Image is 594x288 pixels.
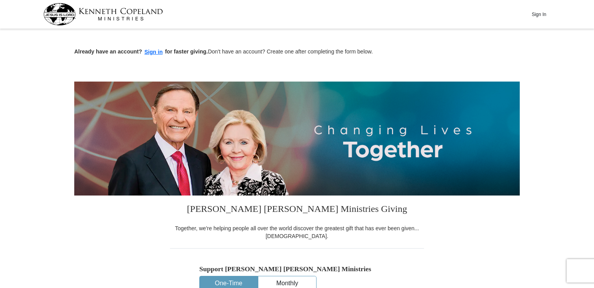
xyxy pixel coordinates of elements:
div: Together, we're helping people all over the world discover the greatest gift that has ever been g... [170,224,424,240]
img: kcm-header-logo.svg [43,3,163,25]
h3: [PERSON_NAME] [PERSON_NAME] Ministries Giving [170,196,424,224]
button: Sign in [142,48,165,57]
p: Don't have an account? Create one after completing the form below. [74,48,520,57]
h5: Support [PERSON_NAME] [PERSON_NAME] Ministries [199,265,395,273]
strong: Already have an account? for faster giving. [74,48,208,55]
button: Sign In [527,8,551,20]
